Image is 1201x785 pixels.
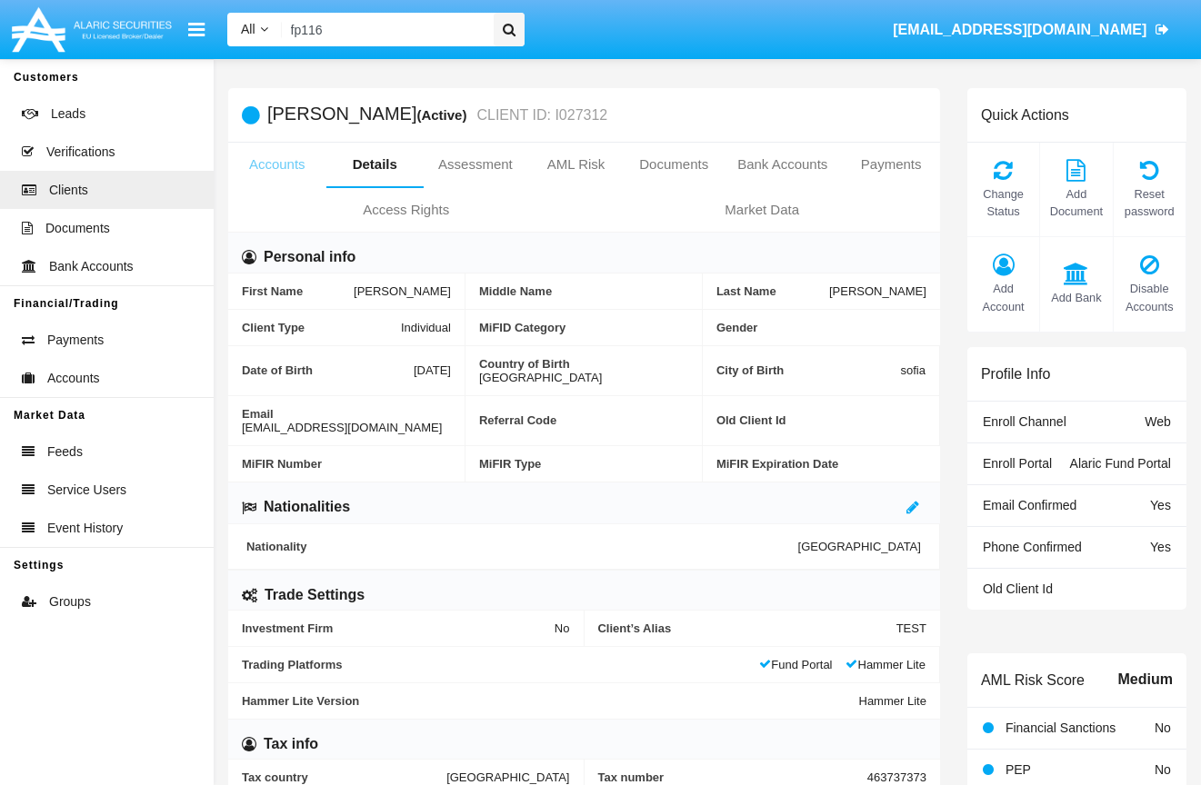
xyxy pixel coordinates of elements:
h6: Tax info [264,734,318,754]
span: Country of Birth [479,357,688,371]
span: MiFIR Number [242,457,451,471]
span: Bank Accounts [49,257,134,276]
span: Nationality [246,540,798,553]
span: Email Confirmed [983,498,1076,512]
span: Verifications [46,143,115,162]
span: [PERSON_NAME] [829,284,926,298]
a: [EMAIL_ADDRESS][DOMAIN_NAME] [885,5,1178,55]
span: PEP [1006,762,1031,777]
span: Financial Sanctions [1006,720,1116,735]
span: Add Document [1049,185,1103,220]
span: MiFIR Expiration Date [716,457,926,471]
span: Trading Platforms [242,658,759,671]
span: Tax country [242,770,446,784]
a: Details [326,143,425,186]
span: Yes [1150,498,1171,512]
span: Leads [51,104,85,124]
span: Reset password [1123,185,1176,220]
span: [GEOGRAPHIC_DATA] [798,540,921,553]
a: Access Rights [228,188,585,232]
span: MiFID Category [479,321,688,334]
span: Accounts [47,369,100,388]
span: Feeds [47,442,83,462]
span: Email [242,407,451,421]
h6: Trade Settings [265,585,365,605]
span: No [1155,720,1171,735]
span: Add Account [976,280,1030,314]
span: Enroll Channel [983,414,1066,429]
span: City of Birth [716,357,901,384]
a: Market Data [585,188,941,232]
h5: [PERSON_NAME] [267,104,607,125]
span: Payments [47,331,104,350]
span: First Name [242,284,354,298]
span: No [555,621,570,635]
h6: Quick Actions [981,106,1069,124]
a: AML Risk [527,143,626,186]
span: Client’s Alias [598,621,896,635]
span: Clients [49,181,88,200]
h6: Nationalities [264,497,350,517]
span: Enroll Portal [983,456,1052,471]
span: TEST [896,621,926,635]
div: (Active) [416,104,472,125]
span: Alaric Fund Portal [1070,456,1171,471]
h6: AML Risk Score [981,671,1085,689]
span: [DATE] [414,357,451,384]
span: [EMAIL_ADDRESS][DOMAIN_NAME] [242,421,442,434]
span: Yes [1150,540,1171,554]
span: [EMAIL_ADDRESS][DOMAIN_NAME] [893,22,1146,37]
span: Add Bank [1049,289,1103,306]
span: Referral Code [479,407,688,434]
span: Gender [716,321,926,334]
a: Payments [842,143,940,186]
a: Assessment [424,143,527,186]
span: Event History [47,519,123,538]
span: [GEOGRAPHIC_DATA] [446,770,569,784]
span: Last Name [716,284,829,298]
a: All [227,20,282,39]
span: Old Client Id [716,407,926,434]
input: Search [282,13,487,46]
span: Individual [401,321,451,334]
span: All [241,22,255,36]
span: Phone Confirmed [983,540,1082,554]
span: Hammer Lite [859,694,926,708]
span: Medium [1118,669,1173,691]
span: Disable Accounts [1123,280,1176,314]
span: [PERSON_NAME] [354,284,451,298]
img: Logo image [9,3,175,56]
span: Fund Portal [759,658,832,671]
span: MiFIR Type [479,457,688,471]
small: CLIENT ID: I027312 [473,108,608,123]
a: Documents [625,143,723,186]
span: Groups [49,592,91,611]
span: 463737373 [867,770,926,784]
span: Change Status [976,185,1030,220]
a: Bank Accounts [723,143,842,186]
span: Investment Firm [242,621,555,635]
span: Web [1145,414,1171,429]
span: Tax number [598,770,867,784]
h6: Profile Info [981,365,1050,383]
span: [GEOGRAPHIC_DATA] [479,371,602,384]
span: Client Type [242,321,401,334]
a: Accounts [228,143,326,186]
span: Documents [45,219,110,238]
span: Date of Birth [242,357,414,384]
span: Hammer Lite [846,658,926,671]
span: No [1155,762,1171,777]
span: Hammer Lite Version [242,694,859,708]
span: Old Client Id [983,581,1053,596]
span: sofia [900,357,925,384]
h6: Personal info [264,247,355,267]
span: Service Users [47,481,126,500]
span: Middle Name [479,284,688,298]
